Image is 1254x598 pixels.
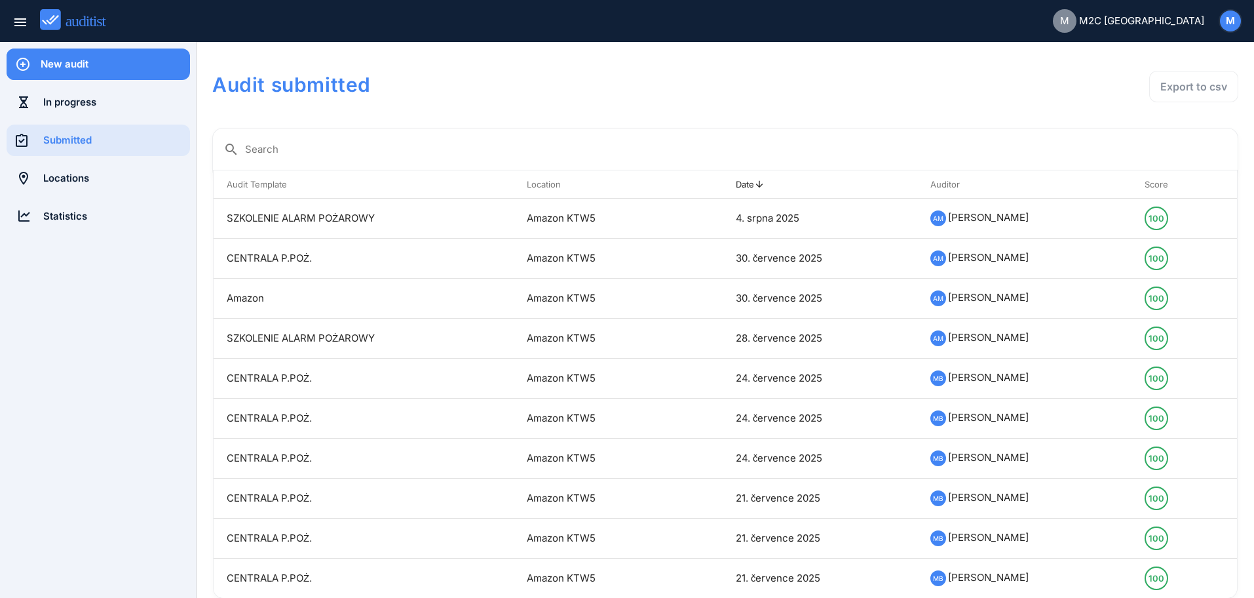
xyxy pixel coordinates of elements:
[214,170,514,199] th: Audit Template: Not sorted. Activate to sort ascending.
[1192,170,1237,199] th: : Not sorted.
[723,519,917,559] td: 21. července 2025
[40,9,118,31] img: auditist_logo_new.svg
[214,319,514,359] td: SZKOLENIE ALARM POŻAROWY
[723,279,917,319] td: 30. července 2025
[723,439,917,479] td: 24. července 2025
[948,211,1029,224] span: [PERSON_NAME]
[1149,208,1164,229] div: 100
[1149,488,1164,509] div: 100
[948,491,1029,504] span: [PERSON_NAME]
[723,239,917,279] td: 30. července 2025
[1149,248,1164,269] div: 100
[1079,14,1204,29] span: M2C [GEOGRAPHIC_DATA]
[245,139,1227,160] input: Search
[212,71,828,98] h1: Audit submitted
[1149,448,1164,469] div: 100
[948,371,1029,384] span: [PERSON_NAME]
[214,519,514,559] td: CENTRALA P.POŻ.
[214,239,514,279] td: CENTRALA P.POŻ.
[514,439,677,479] td: Amazon KTW5
[948,451,1029,464] span: [PERSON_NAME]
[723,479,917,519] td: 21. července 2025
[214,479,514,519] td: CENTRALA P.POŻ.
[917,170,1131,199] th: Auditor: Not sorted. Activate to sort ascending.
[43,95,190,110] div: In progress
[214,399,514,439] td: CENTRALA P.POŻ.
[41,57,190,71] div: New audit
[214,279,514,319] td: Amazon
[43,133,190,148] div: Submitted
[43,171,190,186] div: Locations
[514,479,677,519] td: Amazon KTW5
[1060,14,1069,29] span: M
[214,439,514,479] td: CENTRALA P.POŻ.
[933,371,943,386] span: MB
[933,331,943,346] span: AM
[1149,368,1164,389] div: 100
[948,571,1029,584] span: [PERSON_NAME]
[1131,170,1192,199] th: Score: Not sorted. Activate to sort ascending.
[12,14,28,30] i: menu
[1226,14,1235,29] span: M
[723,359,917,399] td: 24. července 2025
[1149,288,1164,309] div: 100
[223,142,239,157] i: search
[948,331,1029,344] span: [PERSON_NAME]
[7,125,190,156] a: Submitted
[933,411,943,426] span: MB
[723,319,917,359] td: 28. července 2025
[1149,528,1164,549] div: 100
[7,87,190,118] a: In progress
[1219,9,1242,33] button: M
[514,399,677,439] td: Amazon KTW5
[948,531,1029,544] span: [PERSON_NAME]
[514,279,677,319] td: Amazon KTW5
[514,319,677,359] td: Amazon KTW5
[1149,71,1238,102] button: Export to csv
[1149,568,1164,589] div: 100
[677,170,723,199] th: : Not sorted.
[514,199,677,239] td: Amazon KTW5
[1149,328,1164,349] div: 100
[948,291,1029,304] span: [PERSON_NAME]
[214,199,514,239] td: SZKOLENIE ALARM POŻAROWY
[948,251,1029,264] span: [PERSON_NAME]
[723,170,917,199] th: Date: Sorted descending. Activate to remove sorting.
[1149,408,1164,429] div: 100
[514,170,677,199] th: Location: Not sorted. Activate to sort ascending.
[933,491,943,506] span: MB
[514,359,677,399] td: Amazon KTW5
[723,399,917,439] td: 24. července 2025
[214,359,514,399] td: CENTRALA P.POŻ.
[43,209,190,224] div: Statistics
[7,201,190,232] a: Statistics
[514,519,677,559] td: Amazon KTW5
[948,411,1029,424] span: [PERSON_NAME]
[723,199,917,239] td: 4. srpna 2025
[933,531,943,546] span: MB
[514,239,677,279] td: Amazon KTW5
[933,451,943,466] span: MB
[754,179,765,189] i: arrow_upward
[7,163,190,194] a: Locations
[1160,79,1227,94] div: Export to csv
[933,211,943,226] span: AM
[933,571,943,586] span: MB
[933,291,943,306] span: AM
[933,251,943,266] span: AM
